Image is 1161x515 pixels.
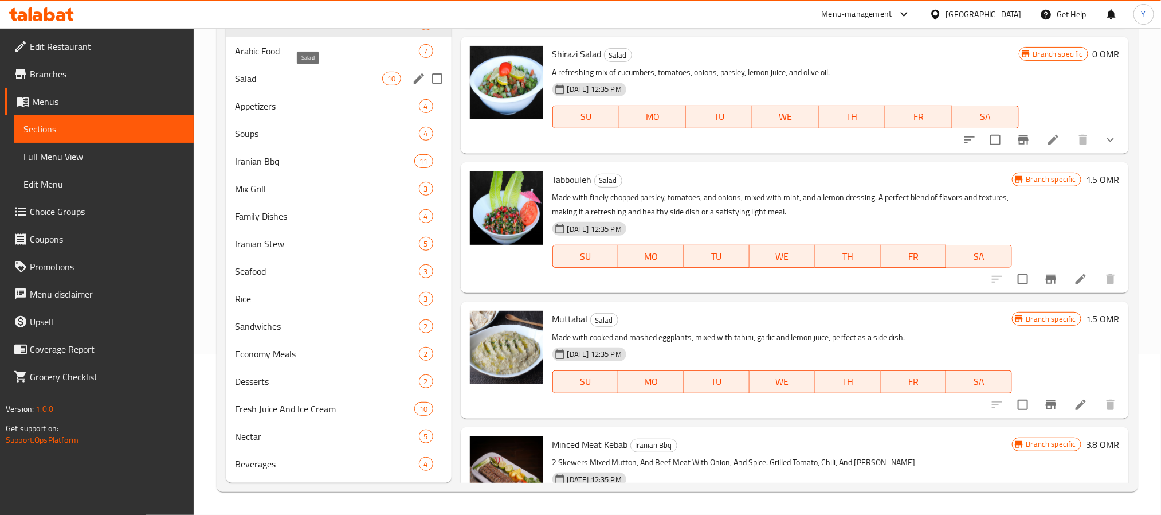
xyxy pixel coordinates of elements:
[604,48,632,62] div: Salad
[470,311,543,384] img: Muttabal
[688,373,744,390] span: TU
[226,257,452,285] div: Seafood3
[382,72,401,85] div: items
[235,127,419,141] div: Soups
[419,99,433,113] div: items
[235,264,419,278] span: Seafood
[591,314,618,327] span: Salad
[226,340,452,368] div: Economy Meals2
[235,374,419,388] span: Desserts
[36,401,53,416] span: 1.0.0
[419,457,433,471] div: items
[957,108,1014,125] span: SA
[419,182,433,196] div: items
[5,335,194,363] a: Coverage Report
[552,455,1012,470] p: 2 Skewers Mixed Mutton, And Beef Meat With Onion, And Spice. Grilled Tomato, Chili, And [PERSON_N...
[881,370,946,393] button: FR
[470,46,543,119] img: Shirazi Salad
[881,245,946,268] button: FR
[1046,133,1060,147] a: Edit menu item
[684,370,749,393] button: TU
[30,205,185,219] span: Choice Groups
[951,373,1007,390] span: SA
[1104,133,1117,147] svg: Show Choices
[235,44,419,58] span: Arabic Food
[30,287,185,301] span: Menu disclaimer
[419,127,433,141] div: items
[226,37,452,65] div: Arabic Food7
[415,404,432,415] span: 10
[619,106,686,128] button: MO
[5,308,194,335] a: Upsell
[419,292,433,306] div: items
[819,248,876,265] span: TH
[30,260,185,274] span: Promotions
[414,402,433,416] div: items
[563,224,626,235] span: [DATE] 12:35 PM
[226,368,452,395] div: Desserts2
[226,147,452,175] div: Iranian Bbq11
[890,108,947,125] span: FR
[885,106,952,128] button: FR
[5,280,194,308] a: Menu disclaimer
[983,128,1007,152] span: Select to update
[235,237,419,251] span: Iranian Stew
[956,126,983,154] button: sort-choices
[419,211,433,222] span: 4
[552,245,618,268] button: SU
[558,108,615,125] span: SU
[595,174,622,187] span: Salad
[30,342,185,356] span: Coverage Report
[419,184,433,194] span: 3
[235,402,415,416] div: Fresh Juice And Ice Cream
[419,44,433,58] div: items
[1010,126,1037,154] button: Branch-specific-item
[5,60,194,88] a: Branches
[946,8,1022,21] div: [GEOGRAPHIC_DATA]
[419,237,433,251] div: items
[235,457,419,471] span: Beverages
[1022,174,1081,185] span: Branch specific
[558,373,614,390] span: SU
[1069,126,1097,154] button: delete
[419,209,433,223] div: items
[1086,171,1120,188] h6: 1.5 OMR
[1011,393,1035,417] span: Select to update
[419,321,433,332] span: 2
[691,108,748,125] span: TU
[235,182,419,196] span: Mix Grill
[885,248,942,265] span: FR
[5,88,194,115] a: Menus
[226,395,452,423] div: Fresh Juice And Ice Cream10
[5,363,194,391] a: Grocery Checklist
[946,370,1011,393] button: SA
[590,313,618,327] div: Salad
[235,292,419,306] div: Rice
[1074,272,1088,286] a: Edit menu item
[552,171,592,188] span: Tabbouleh
[1097,391,1124,419] button: delete
[952,106,1019,128] button: SA
[815,245,880,268] button: TH
[235,209,419,223] div: Family Dishes
[754,248,810,265] span: WE
[410,70,427,87] button: edit
[552,106,619,128] button: SU
[226,120,452,147] div: Soups4
[6,401,34,416] span: Version:
[226,450,452,478] div: Beverages4
[419,376,433,387] span: 2
[552,65,1019,80] p: A refreshing mix of cucumbers, tomatoes, onions, parsley, lemon juice, and olive oil.
[1011,267,1035,291] span: Select to update
[594,174,622,188] div: Salad
[419,239,433,249] span: 5
[419,431,433,442] span: 5
[1086,311,1120,327] h6: 1.5 OMR
[684,245,749,268] button: TU
[419,349,433,360] span: 2
[1022,439,1081,450] span: Branch specific
[6,421,58,436] span: Get support on:
[414,154,433,168] div: items
[226,65,452,92] div: Salad10edit
[419,374,433,388] div: items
